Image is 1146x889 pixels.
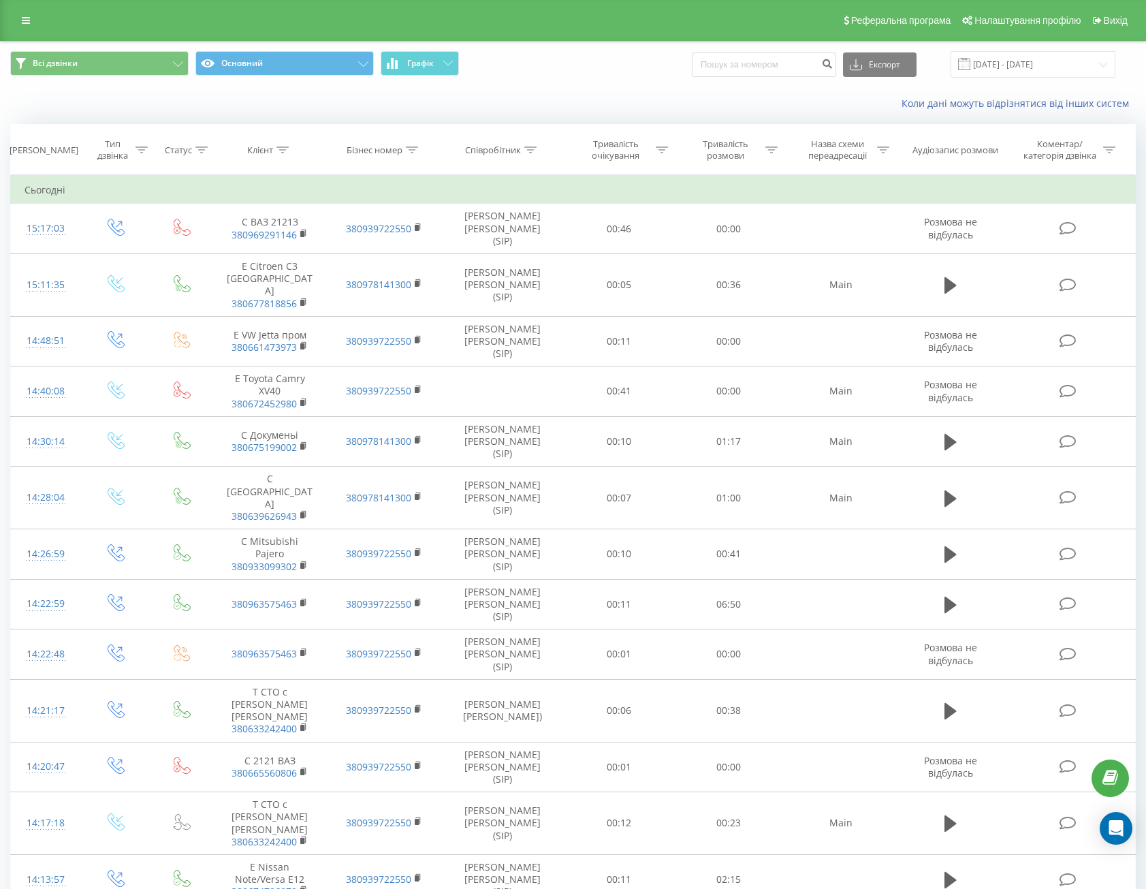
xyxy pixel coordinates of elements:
button: Всі дзвінки [10,51,189,76]
td: 00:01 [564,742,673,792]
a: 380661473973 [232,341,297,354]
span: Налаштування профілю [974,15,1081,26]
td: Е Citroen C3 [GEOGRAPHIC_DATA] [212,253,327,316]
td: Main [784,792,898,855]
a: 380933099302 [232,560,297,573]
td: 01:17 [674,416,784,467]
a: 380939722550 [346,597,411,610]
span: Вихід [1104,15,1128,26]
div: Співробітник [465,144,521,156]
td: 00:00 [674,629,784,680]
td: С [GEOGRAPHIC_DATA] [212,467,327,529]
td: Т СТО с [PERSON_NAME] [PERSON_NAME] [212,679,327,742]
div: 14:30:14 [25,428,67,455]
td: 00:23 [674,792,784,855]
td: 00:00 [674,742,784,792]
div: 14:21:17 [25,698,67,724]
td: 00:11 [564,579,673,629]
td: 00:05 [564,253,673,316]
div: 14:40:08 [25,378,67,405]
a: 380939722550 [346,873,411,886]
a: 380939722550 [346,384,411,397]
a: 380665560806 [232,766,297,779]
td: Main [784,467,898,529]
td: [PERSON_NAME] [PERSON_NAME] (SIP) [441,742,564,792]
td: 00:46 [564,204,673,254]
div: 14:17:18 [25,810,67,837]
div: Тривалість розмови [689,138,762,161]
td: 01:00 [674,467,784,529]
div: Тривалість очікування [579,138,652,161]
td: С 2121 ВАЗ [212,742,327,792]
a: 380939722550 [346,334,411,347]
div: Назва схеми переадресації [801,138,874,161]
td: 00:07 [564,467,673,529]
span: Розмова не відбулась [924,215,977,240]
div: 14:20:47 [25,753,67,780]
div: [PERSON_NAME] [10,144,78,156]
td: [PERSON_NAME] [PERSON_NAME] (SIP) [441,416,564,467]
td: 00:41 [674,529,784,580]
div: 14:48:51 [25,328,67,354]
td: 00:00 [674,316,784,366]
div: 15:17:03 [25,215,67,242]
span: Реферальна програма [851,15,951,26]
td: Main [784,253,898,316]
a: 380939722550 [346,704,411,717]
a: 380963575463 [232,597,297,610]
a: 380978141300 [346,491,411,504]
a: 380672452980 [232,397,297,410]
input: Пошук за номером [692,52,836,77]
td: Main [784,416,898,467]
td: [PERSON_NAME] [PERSON_NAME] (SIP) [441,316,564,366]
span: Розмова не відбулась [924,754,977,779]
a: 380939722550 [346,760,411,773]
a: 380677818856 [232,297,297,310]
div: Клієнт [247,144,273,156]
span: Розмова не відбулась [924,378,977,403]
div: 14:22:48 [25,641,67,668]
td: Сьогодні [11,176,1136,204]
div: 14:22:59 [25,591,67,617]
div: 14:26:59 [25,541,67,567]
td: С Докуменьі [212,416,327,467]
td: [PERSON_NAME] [PERSON_NAME] (SIP) [441,253,564,316]
td: 00:38 [674,679,784,742]
span: Розмова не відбулась [924,328,977,354]
div: Бізнес номер [347,144,402,156]
button: Експорт [843,52,917,77]
td: 00:06 [564,679,673,742]
td: 00:00 [674,366,784,417]
td: [PERSON_NAME] [PERSON_NAME] (SIP) [441,529,564,580]
td: 00:11 [564,316,673,366]
a: 380978141300 [346,278,411,291]
a: 380939722550 [346,816,411,829]
div: 15:11:35 [25,272,67,298]
td: [PERSON_NAME] [PERSON_NAME] (SIP) [441,792,564,855]
a: 380633242400 [232,722,297,735]
div: Статус [165,144,192,156]
td: 00:01 [564,629,673,680]
a: 380675199002 [232,441,297,454]
a: Коли дані можуть відрізнятися вiд інших систем [902,97,1136,110]
td: Е VW Jetta пром [212,316,327,366]
a: 380963575463 [232,647,297,660]
button: Основний [195,51,374,76]
td: Е Toyota Camry XV40 [212,366,327,417]
td: 06:50 [674,579,784,629]
a: 380939722550 [346,222,411,235]
td: 00:12 [564,792,673,855]
a: 380633242400 [232,835,297,848]
td: [PERSON_NAME] [PERSON_NAME] (SIP) [441,629,564,680]
td: С ВАЗ 21213 [212,204,327,254]
div: Коментар/категорія дзвінка [1020,138,1100,161]
td: [PERSON_NAME] [PERSON_NAME]) [441,679,564,742]
td: [PERSON_NAME] [PERSON_NAME] (SIP) [441,579,564,629]
span: Всі дзвінки [33,58,78,69]
span: Графік [407,59,434,68]
div: Open Intercom Messenger [1100,812,1132,845]
td: 00:36 [674,253,784,316]
td: 00:10 [564,529,673,580]
div: Аудіозапис розмови [912,144,998,156]
span: Розмова не відбулась [924,641,977,666]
